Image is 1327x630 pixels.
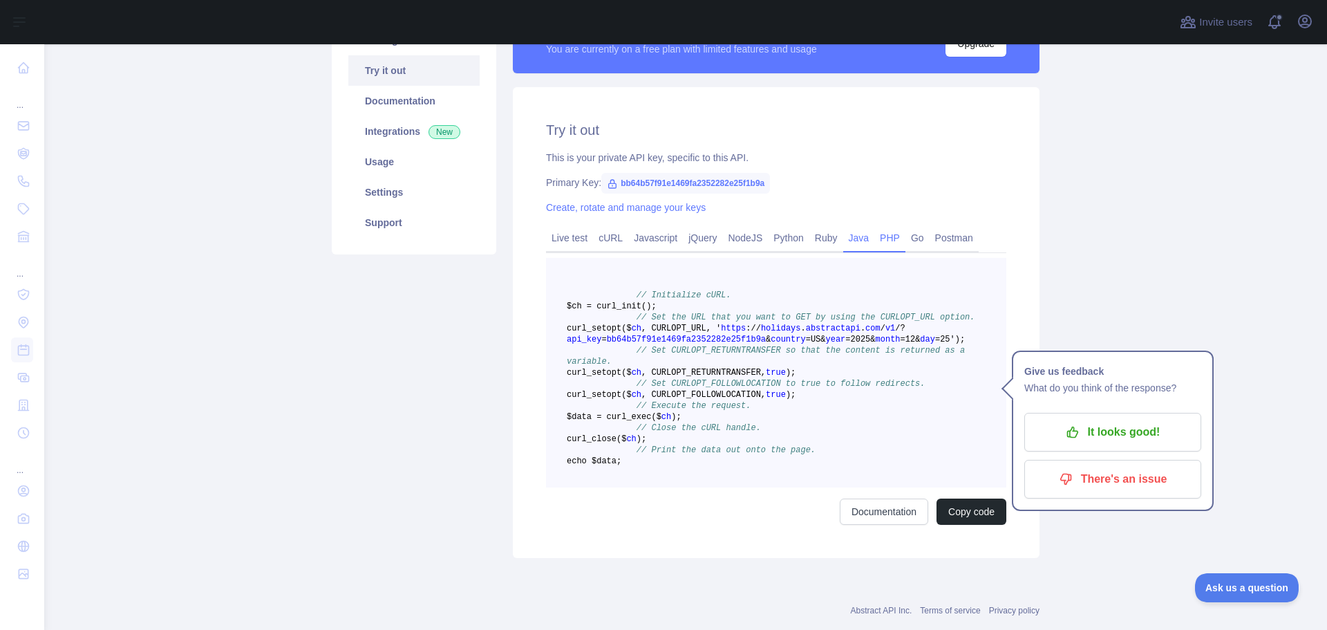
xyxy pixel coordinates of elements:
a: Settings [348,177,480,207]
span: curl [567,390,587,400]
iframe: Toggle Customer Support [1195,573,1299,602]
span: New [429,125,460,139]
span: year [826,335,846,344]
span: ch [661,412,671,422]
span: ) [786,368,791,378]
span: month [876,335,901,344]
a: Create, rotate and manage your keys [546,202,706,213]
span: =25') [935,335,960,344]
div: ... [11,252,33,279]
a: Python [768,227,809,249]
span: Invite users [1199,15,1252,30]
span: // Set CURLOPT_RETURNTRANSFER so that the content is returned as a variable. [567,346,970,367]
h2: Try it out [546,120,1006,140]
span: // Close the cURL handle. [637,423,761,433]
span: curl [567,324,587,333]
a: Ruby [809,227,843,249]
span: / [756,324,761,333]
div: Primary Key: [546,176,1006,189]
span: _setopt($ [587,324,632,333]
span: , CURLOPT_RETURNTRANSFER, [641,368,766,378]
span: ch [632,324,641,333]
span: country [771,335,805,344]
span: =2025& [845,335,875,344]
a: Postman [930,227,979,249]
span: bb64b57f91e1469fa2352282e25f1b9a [601,173,770,194]
span: com [865,324,881,333]
p: What do you think of the response? [1024,380,1201,396]
a: Privacy policy [989,606,1039,615]
span: =12& [901,335,921,344]
a: NodeJS [722,227,768,249]
a: Javascript [628,227,683,249]
div: ... [11,83,33,111]
span: & [766,335,771,344]
span: // Execute the request. [637,401,751,411]
a: PHP [874,227,905,249]
span: api_key [567,335,601,344]
span: curl [567,368,587,378]
span: = [601,335,606,344]
span: . [860,324,865,333]
a: Try it out [348,55,480,86]
span: curl [567,434,587,444]
button: There's an issue [1024,460,1201,499]
span: https [721,324,746,333]
span: _setopt($ [587,390,632,400]
span: : [746,324,751,333]
p: There's an issue [1035,467,1191,491]
span: ; [791,368,796,378]
button: Copy code [937,499,1006,525]
span: bb64b57f91e1469fa2352282e25f1b9a [607,335,766,344]
a: Abstract API Inc. [851,606,912,615]
span: _init() [617,302,651,311]
span: / [895,324,900,333]
button: Invite users [1177,11,1255,33]
span: day [920,335,935,344]
div: You are currently on a free plan with limited features and usage [546,42,817,56]
a: Documentation [840,499,928,525]
span: =US& [806,335,826,344]
span: ? [901,324,905,333]
div: This is your private API key, specific to this API. [546,151,1006,165]
span: // Print the data out onto the page. [637,445,816,455]
span: // Initialize cURL. [637,290,731,300]
span: abstractapi [806,324,860,333]
span: ) [671,412,676,422]
span: holidays [761,324,801,333]
button: It looks good! [1024,413,1201,452]
a: Documentation [348,86,480,116]
span: // Set CURLOPT_FOLLOWLOCATION to true to follow redirects. [637,379,925,389]
span: $ch = curl [567,302,617,311]
span: ; [641,434,646,444]
span: ) [786,390,791,400]
span: ; [960,335,965,344]
span: / [881,324,885,333]
span: . [800,324,805,333]
span: ch [632,368,641,378]
a: Integrations New [348,116,480,147]
a: Terms of service [920,606,980,615]
span: true [766,390,786,400]
span: ; [651,302,656,311]
span: v1 [885,324,895,333]
a: jQuery [683,227,722,249]
span: , CURLOPT_FOLLOWLOCATION, [641,390,766,400]
span: $data = curl [567,412,626,422]
a: Java [843,227,875,249]
a: Go [905,227,930,249]
span: ; [791,390,796,400]
a: Support [348,207,480,238]
span: _setopt($ [587,368,632,378]
span: true [766,368,786,378]
div: ... [11,448,33,476]
h1: Give us feedback [1024,363,1201,380]
span: / [751,324,755,333]
span: echo $data; [567,456,621,466]
span: _exec($ [626,412,661,422]
p: It looks good! [1035,420,1191,444]
span: ; [676,412,681,422]
span: ch [632,390,641,400]
a: Live test [546,227,593,249]
a: Usage [348,147,480,177]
